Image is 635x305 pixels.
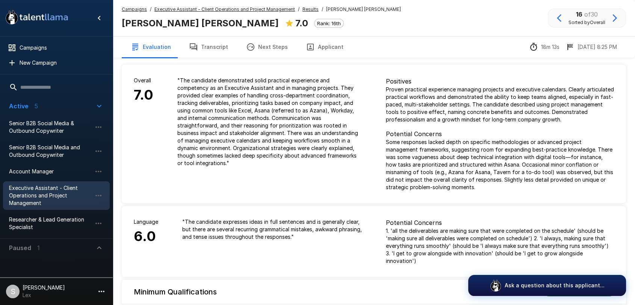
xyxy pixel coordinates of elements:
[386,77,614,86] p: Positives
[568,19,605,26] span: Sorted by Overall
[386,218,614,227] p: Potential Concerns
[180,36,237,58] button: Transcript
[122,36,180,58] button: Evaluation
[529,42,559,52] div: The time between starting and completing the interview
[584,11,598,18] span: of 30
[302,6,319,12] u: Results
[177,77,362,167] p: " The candidate demonstrated solid practical experience and competency as an Executive Assistant ...
[237,36,297,58] button: Next Steps
[468,275,626,296] button: Ask a question about this applicant...
[134,84,153,106] h6: 7.0
[134,218,158,226] p: Language
[505,282,605,289] p: Ask a question about this applicant...
[134,77,153,84] p: Overall
[386,138,614,191] p: Some responses lacked depth on specific methodologies or advanced project management frameworks, ...
[578,43,617,51] p: [DATE] 8:25 PM
[122,6,147,12] u: Campaigns
[298,6,299,13] span: /
[386,86,614,123] p: Proven practical experience managing projects and executive calendars. Clearly articulated practi...
[154,6,295,12] u: Executive Assistant - Client Operations and Project Management
[314,20,343,26] span: Rank: 16th
[122,18,279,29] b: [PERSON_NAME] [PERSON_NAME]
[134,226,158,247] h6: 6.0
[326,6,401,13] span: [PERSON_NAME] [PERSON_NAME]
[386,227,614,265] p: 1. 'all the deliverables are making sure that were completed on the schedule' (should be 'making ...
[386,129,614,138] p: Potential Concerns
[150,6,151,13] span: /
[182,218,362,241] p: " The candidate expresses ideas in full sentences and is generally clear, but there are several r...
[576,11,582,18] b: 16
[297,36,352,58] button: Applicant
[295,18,308,29] b: 7.0
[490,279,502,291] img: logo_glasses@2x.png
[565,42,617,52] div: The date and time when the interview was completed
[134,286,217,298] h6: Minimum Qualifications
[541,43,559,51] p: 18m 13s
[322,6,323,13] span: /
